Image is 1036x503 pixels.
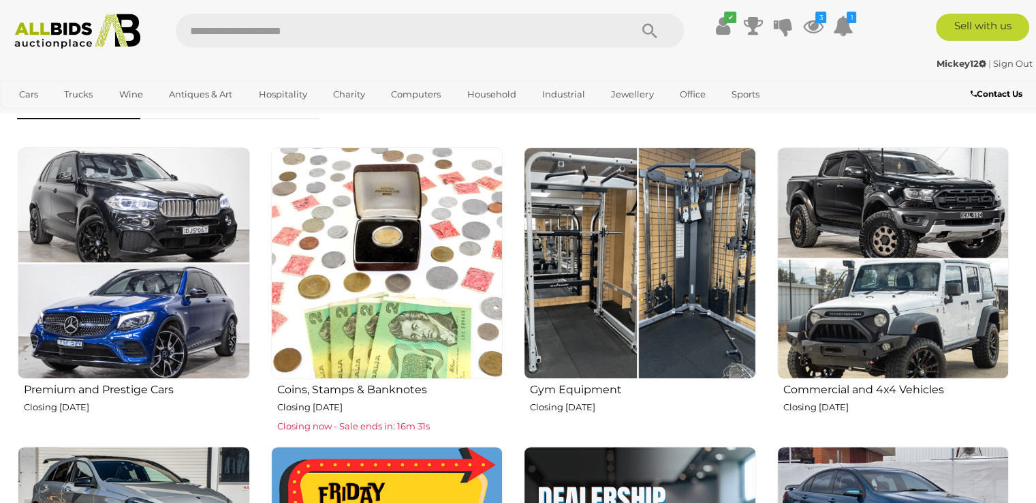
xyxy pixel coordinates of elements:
[937,58,988,69] a: Mickey12
[533,83,594,106] a: Industrial
[724,12,736,23] i: ✔
[277,380,503,396] h2: Coins, Stamps & Banknotes
[937,58,986,69] strong: Mickey12
[971,87,1026,102] a: Contact Us
[712,14,733,38] a: ✔
[783,399,1009,415] p: Closing [DATE]
[832,14,853,38] a: 1
[271,147,503,380] img: Coins, Stamps & Banknotes
[993,58,1033,69] a: Sign Out
[802,14,823,38] a: 3
[936,14,1029,41] a: Sell with us
[160,83,241,106] a: Antiques & Art
[523,147,756,436] a: Gym Equipment Closing [DATE]
[382,83,450,106] a: Computers
[602,83,662,106] a: Jewellery
[847,12,856,23] i: 1
[971,89,1022,99] b: Contact Us
[110,83,152,106] a: Wine
[988,58,991,69] span: |
[671,83,715,106] a: Office
[777,147,1009,380] img: Commercial and 4x4 Vehicles
[524,147,756,380] img: Gym Equipment
[250,83,316,106] a: Hospitality
[277,421,430,431] span: Closing now - Sale ends in: 16m 31s
[18,147,250,380] img: Premium and Prestige Cars
[530,399,756,415] p: Closing [DATE]
[530,380,756,396] h2: Gym Equipment
[24,380,250,396] h2: Premium and Prestige Cars
[723,83,768,106] a: Sports
[616,14,684,48] button: Search
[815,12,826,23] i: 3
[776,147,1009,436] a: Commercial and 4x4 Vehicles Closing [DATE]
[458,83,525,106] a: Household
[10,83,47,106] a: Cars
[17,147,250,436] a: Premium and Prestige Cars Closing [DATE]
[55,83,101,106] a: Trucks
[7,14,148,49] img: Allbids.com.au
[783,380,1009,396] h2: Commercial and 4x4 Vehicles
[324,83,374,106] a: Charity
[270,147,503,436] a: Coins, Stamps & Banknotes Closing [DATE] Closing now - Sale ends in: 16m 31s
[10,106,125,128] a: [GEOGRAPHIC_DATA]
[277,399,503,415] p: Closing [DATE]
[24,399,250,415] p: Closing [DATE]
